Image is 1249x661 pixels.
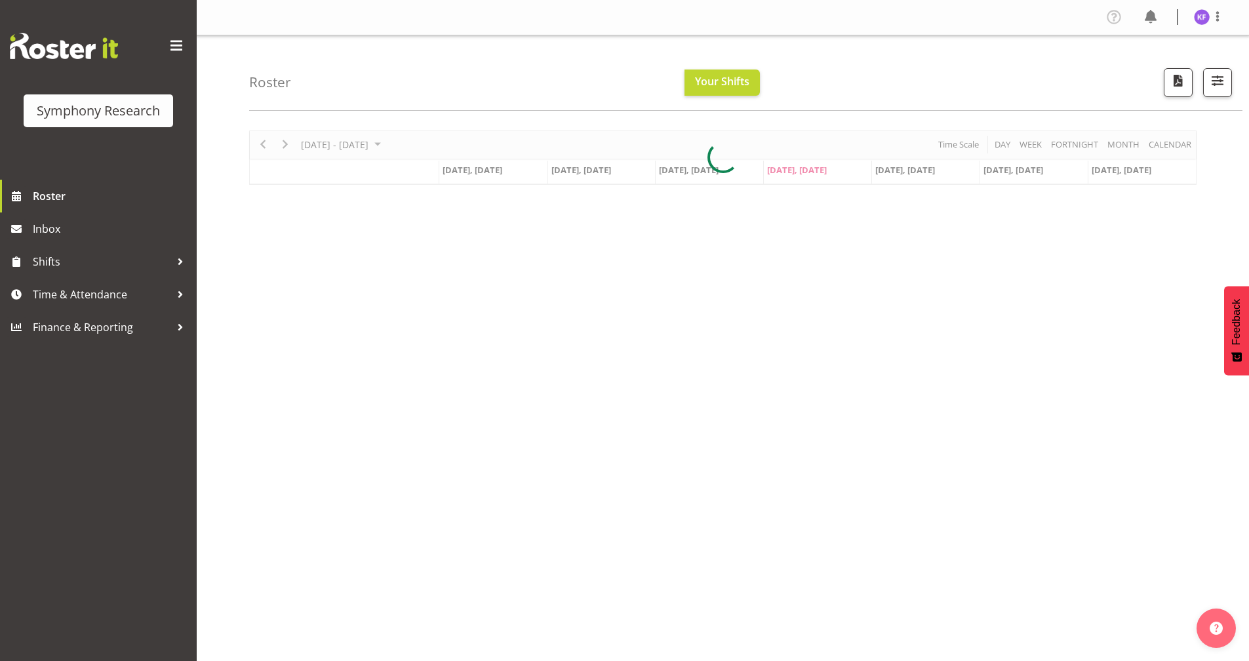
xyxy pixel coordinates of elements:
[684,70,760,96] button: Your Shifts
[1210,622,1223,635] img: help-xxl-2.png
[33,285,170,304] span: Time & Attendance
[37,101,160,121] div: Symphony Research
[33,252,170,271] span: Shifts
[695,74,749,89] span: Your Shifts
[249,75,291,90] h4: Roster
[1164,68,1193,97] button: Download a PDF of the roster according to the set date range.
[1224,286,1249,375] button: Feedback - Show survey
[33,317,170,337] span: Finance & Reporting
[33,186,190,206] span: Roster
[10,33,118,59] img: Rosterit website logo
[33,219,190,239] span: Inbox
[1194,9,1210,25] img: karrierae-frydenlund1891.jpg
[1231,299,1242,345] span: Feedback
[1203,68,1232,97] button: Filter Shifts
